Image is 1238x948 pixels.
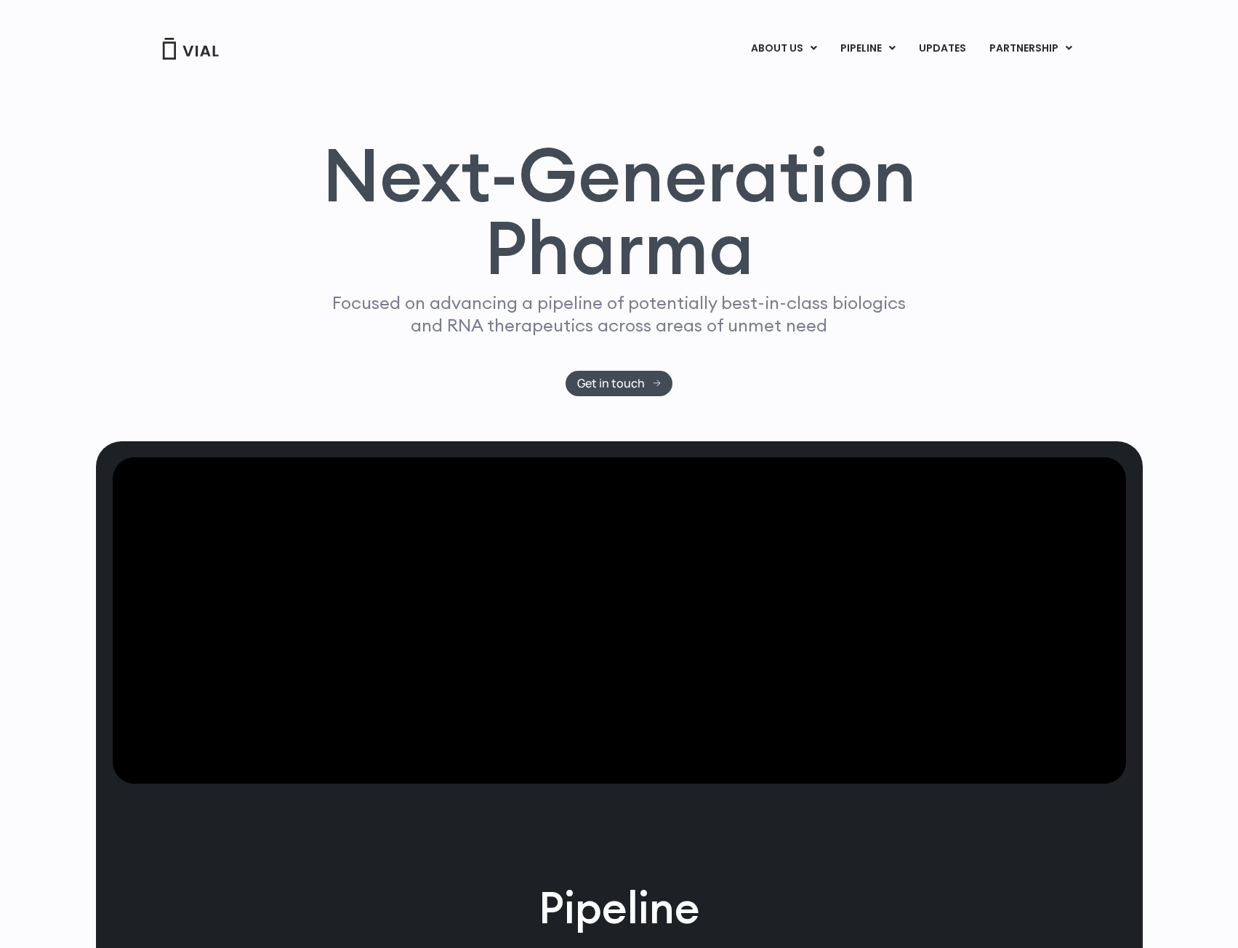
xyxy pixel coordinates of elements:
a: PARTNERSHIPMenu Toggle [978,36,1084,61]
span: Get in touch [577,378,645,389]
p: Focused on advancing a pipeline of potentially best-in-class biologics and RNA therapeutics acros... [326,292,912,337]
a: Get in touch [566,371,672,396]
a: PIPELINEMenu Toggle [829,36,907,61]
img: Vial Logo [161,38,220,60]
h1: Next-Generation Pharma [305,138,934,285]
a: UPDATES [907,36,977,61]
h2: Pipeline [539,878,700,938]
a: ABOUT USMenu Toggle [739,36,828,61]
